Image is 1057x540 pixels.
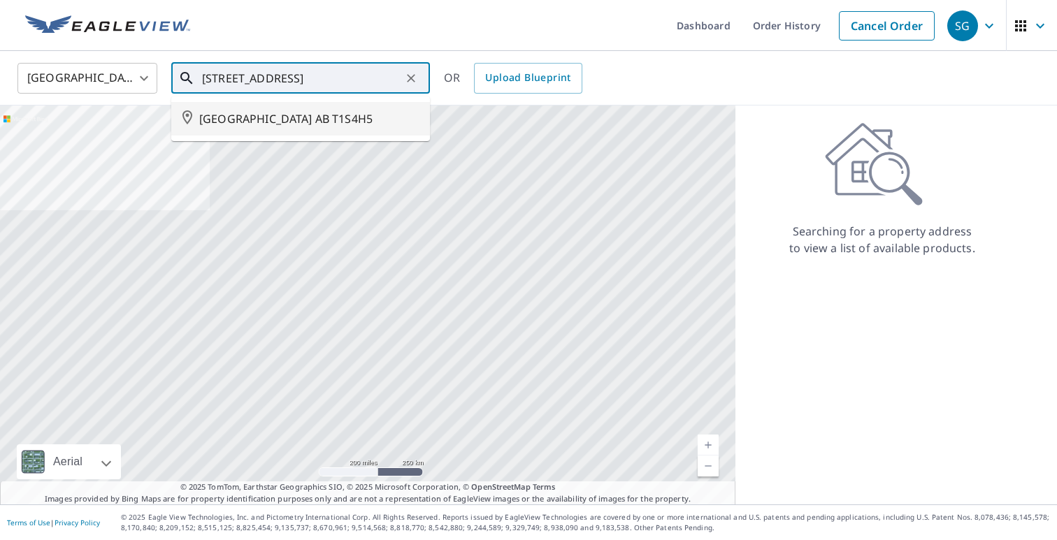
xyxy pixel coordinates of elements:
[401,68,421,88] button: Clear
[533,481,556,492] a: Terms
[199,110,419,127] span: [GEOGRAPHIC_DATA] AB T1S4H5
[698,455,719,476] a: Current Level 5, Zoom Out
[25,15,190,36] img: EV Logo
[121,512,1050,533] p: © 2025 Eagle View Technologies, Inc. and Pictometry International Corp. All Rights Reserved. Repo...
[789,223,976,256] p: Searching for a property address to view a list of available products.
[839,11,935,41] a: Cancel Order
[698,435,719,455] a: Current Level 5, Zoom In
[947,10,978,41] div: SG
[17,59,157,98] div: [GEOGRAPHIC_DATA]
[17,444,121,479] div: Aerial
[471,481,530,492] a: OpenStreetMap
[202,59,401,98] input: Search by address or latitude-longitude
[49,444,87,479] div: Aerial
[444,63,582,94] div: OR
[180,481,556,493] span: © 2025 TomTom, Earthstar Geographics SIO, © 2025 Microsoft Corporation, ©
[474,63,582,94] a: Upload Blueprint
[7,518,50,527] a: Terms of Use
[7,518,100,527] p: |
[55,518,100,527] a: Privacy Policy
[485,69,570,87] span: Upload Blueprint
